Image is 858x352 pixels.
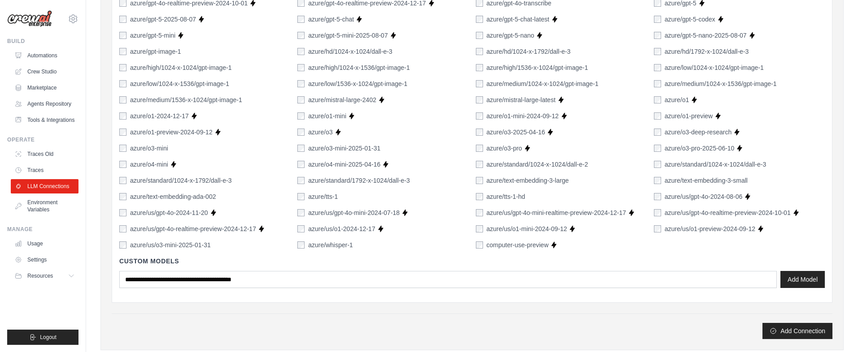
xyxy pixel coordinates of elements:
[308,112,346,120] label: azure/o1-mini
[654,209,661,216] input: azure/us/gpt-4o-realtime-preview-2024-10-01
[297,241,305,249] input: azure/whisper-1
[476,225,483,232] input: azure/us/o1-mini-2024-09-12
[665,208,791,217] label: azure/us/gpt-4o-realtime-preview-2024-10-01
[130,47,181,56] label: azure/gpt-image-1
[665,176,748,185] label: azure/text-embedding-3-small
[130,160,168,169] label: azure/o4-mini
[7,330,78,345] button: Logout
[654,96,661,103] input: azure/o1
[476,177,483,184] input: azure/text-embedding-3-large
[476,145,483,152] input: azure/o3-pro
[308,79,407,88] label: azure/low/1536-x-1024/gpt-image-1
[665,79,777,88] label: azure/medium/1024-x-1536/gpt-image-1
[130,144,168,153] label: azure/o3-mini
[119,129,126,136] input: azure/o1-preview-2024-09-12
[308,95,376,104] label: azure/mistral-large-2402
[308,128,332,137] label: azure/o3
[654,48,661,55] input: azure/hd/1792-x-1024/dall-e-3
[297,145,305,152] input: azure/o3-mini-2025-01-31
[297,48,305,55] input: azure/hd/1024-x-1024/dall-e-3
[487,79,599,88] label: azure/medium/1024-x-1024/gpt-image-1
[119,96,126,103] input: azure/medium/1536-x-1024/gpt-image-1
[308,240,353,249] label: azure/whisper-1
[665,112,713,120] label: azure/o1-preview
[487,47,571,56] label: azure/hd/1024-x-1792/dall-e-3
[665,144,735,153] label: azure/o3-pro-2025-06-10
[11,97,78,111] a: Agents Repository
[665,63,764,72] label: azure/low/1024-x-1024/gpt-image-1
[665,47,749,56] label: azure/hd/1792-x-1024/dall-e-3
[665,95,689,104] label: azure/o1
[308,63,409,72] label: azure/high/1024-x-1536/gpt-image-1
[654,193,661,200] input: azure/us/gpt-4o-2024-08-06
[665,128,732,137] label: azure/o3-deep-research
[11,179,78,193] a: LLM Connections
[7,226,78,233] div: Manage
[130,240,211,249] label: azure/us/o3-mini-2025-01-31
[654,161,661,168] input: azure/standard/1024-x-1024/dall-e-3
[297,177,305,184] input: azure/standard/1792-x-1024/dall-e-3
[665,31,747,40] label: azure/gpt-5-nano-2025-08-07
[130,224,256,233] label: azure/us/gpt-4o-realtime-preview-2024-12-17
[654,112,661,120] input: azure/o1-preview
[308,192,338,201] label: azure/tts-1
[665,192,743,201] label: azure/us/gpt-4o-2024-08-06
[654,64,661,71] input: azure/low/1024-x-1024/gpt-image-1
[7,10,52,27] img: Logo
[487,176,569,185] label: azure/text-embedding-3-large
[297,129,305,136] input: azure/o3
[11,253,78,267] a: Settings
[11,147,78,161] a: Traces Old
[654,32,661,39] input: azure/gpt-5-nano-2025-08-07
[297,112,305,120] input: azure/o1-mini
[119,112,126,120] input: azure/o1-2024-12-17
[654,80,661,87] input: azure/medium/1024-x-1536/gpt-image-1
[476,241,483,249] input: computer-use-preview
[476,209,483,216] input: azure/us/gpt-4o-mini-realtime-preview-2024-12-17
[297,16,305,23] input: azure/gpt-5-chat
[297,32,305,39] input: azure/gpt-5-mini-2025-08-07
[487,63,588,72] label: azure/high/1536-x-1024/gpt-image-1
[487,208,626,217] label: azure/us/gpt-4o-mini-realtime-preview-2024-12-17
[130,95,242,104] label: azure/medium/1536-x-1024/gpt-image-1
[654,16,661,23] input: azure/gpt-5-codex
[487,144,522,153] label: azure/o3-pro
[7,136,78,143] div: Operate
[297,161,305,168] input: azure/o4-mini-2025-04-16
[119,257,825,266] h4: Custom Models
[308,144,380,153] label: azure/o3-mini-2025-01-31
[476,32,483,39] input: azure/gpt-5-nano
[11,163,78,177] a: Traces
[297,96,305,103] input: azure/mistral-large-2402
[119,177,126,184] input: azure/standard/1024-x-1792/dall-e-3
[487,112,559,120] label: azure/o1-mini-2024-09-12
[308,160,380,169] label: azure/o4-mini-2025-04-16
[119,48,126,55] input: azure/gpt-image-1
[130,79,229,88] label: azure/low/1024-x-1536/gpt-image-1
[297,225,305,232] input: azure/us/o1-2024-12-17
[487,31,535,40] label: azure/gpt-5-nano
[665,224,755,233] label: azure/us/o1-preview-2024-09-12
[476,112,483,120] input: azure/o1-mini-2024-09-12
[308,47,392,56] label: azure/hd/1024-x-1024/dall-e-3
[11,64,78,79] a: Crew Studio
[119,32,126,39] input: azure/gpt-5-mini
[654,145,661,152] input: azure/o3-pro-2025-06-10
[476,193,483,200] input: azure/tts-1-hd
[308,15,354,24] label: azure/gpt-5-chat
[297,209,305,216] input: azure/us/gpt-4o-mini-2024-07-18
[780,271,825,288] button: Add Model
[130,176,231,185] label: azure/standard/1024-x-1792/dall-e-3
[476,129,483,136] input: azure/o3-2025-04-16
[130,112,189,120] label: azure/o1-2024-12-17
[487,160,588,169] label: azure/standard/1024-x-1024/dall-e-2
[130,15,196,24] label: azure/gpt-5-2025-08-07
[476,96,483,103] input: azure/mistral-large-latest
[487,95,556,104] label: azure/mistral-large-latest
[11,236,78,251] a: Usage
[119,193,126,200] input: azure/text-embedding-ada-002
[654,177,661,184] input: azure/text-embedding-3-small
[119,80,126,87] input: azure/low/1024-x-1536/gpt-image-1
[476,48,483,55] input: azure/hd/1024-x-1792/dall-e-3
[487,15,549,24] label: azure/gpt-5-chat-latest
